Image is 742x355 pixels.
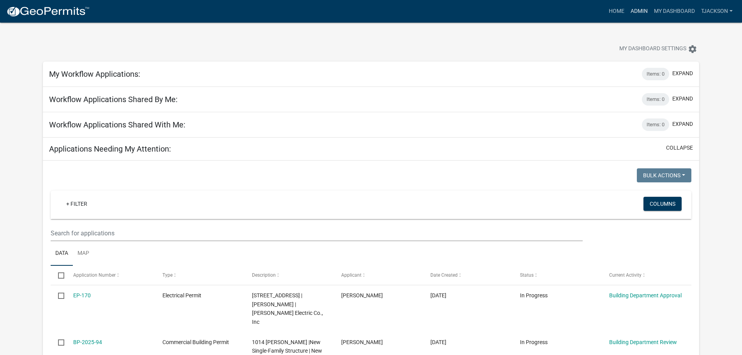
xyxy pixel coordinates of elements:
div: Items: 0 [642,118,669,131]
span: Date Created [430,272,458,278]
button: expand [672,120,693,128]
a: Building Department Approval [609,292,682,298]
span: In Progress [520,292,548,298]
button: expand [672,69,693,78]
datatable-header-cell: Applicant [334,266,423,284]
span: 07/11/2025 [430,339,446,345]
a: Map [73,241,94,266]
input: Search for applications [51,225,582,241]
span: Current Activity [609,272,642,278]
datatable-header-cell: Status [513,266,602,284]
datatable-header-cell: Type [155,266,244,284]
h5: Workflow Applications Shared By Me: [49,95,178,104]
span: In Progress [520,339,548,345]
datatable-header-cell: Description [244,266,333,284]
a: Data [51,241,73,266]
span: Susan Howell [341,292,383,298]
h5: Applications Needing My Attention: [49,144,171,154]
a: Admin [627,4,651,19]
a: BP-2025-94 [73,339,102,345]
h5: Workflow Applications Shared With Me: [49,120,185,129]
span: Emily Estes [341,339,383,345]
button: My Dashboard Settingssettings [613,41,703,57]
datatable-header-cell: Application Number [66,266,155,284]
datatable-header-cell: Select [51,266,65,284]
datatable-header-cell: Date Created [423,266,512,284]
i: settings [688,44,697,54]
div: Items: 0 [642,68,669,80]
a: + Filter [60,197,93,211]
a: TJackson [698,4,736,19]
span: Applicant [341,272,361,278]
button: collapse [666,144,693,152]
a: Home [606,4,627,19]
span: Application Number [73,272,116,278]
span: Commercial Building Permit [162,339,229,345]
span: Electrical Permit [162,292,201,298]
datatable-header-cell: Current Activity [602,266,691,284]
span: 8334 locust dr | Susan Howell | Morris Electric Co., Inc [252,292,323,325]
h5: My Workflow Applications: [49,69,140,79]
button: expand [672,95,693,103]
span: Description [252,272,276,278]
span: My Dashboard Settings [619,44,686,54]
a: Building Department Review [609,339,677,345]
div: Items: 0 [642,93,669,106]
button: Columns [643,197,682,211]
a: EP-170 [73,292,91,298]
span: Type [162,272,173,278]
span: 07/30/2025 [430,292,446,298]
span: Status [520,272,534,278]
a: My Dashboard [651,4,698,19]
button: Bulk Actions [637,168,691,182]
